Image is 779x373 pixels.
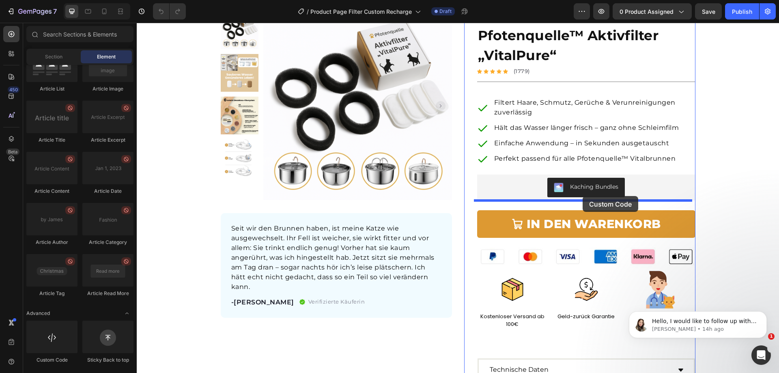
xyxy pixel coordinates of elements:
[97,53,116,60] span: Element
[26,310,50,317] span: Advanced
[620,7,674,16] span: 0 product assigned
[310,7,412,16] span: Product Page Filter Custom Recharge
[153,3,186,19] div: Undo/Redo
[617,294,779,351] iframe: Intercom notifications message
[307,7,309,16] span: /
[82,290,133,297] div: Article Read More
[702,8,715,15] span: Save
[613,3,692,19] button: 0 product assigned
[732,7,752,16] div: Publish
[725,3,759,19] button: Publish
[8,86,19,93] div: 450
[121,307,133,320] span: Toggle open
[53,6,57,16] p: 7
[26,356,77,364] div: Custom Code
[26,26,133,42] input: Search Sections & Elements
[45,53,62,60] span: Section
[82,356,133,364] div: Sticky Back to top
[695,3,722,19] button: Save
[82,239,133,246] div: Article Category
[768,333,775,340] span: 1
[26,136,77,144] div: Article Title
[751,345,771,365] iframe: Intercom live chat
[82,85,133,93] div: Article Image
[26,239,77,246] div: Article Author
[6,149,19,155] div: Beta
[26,85,77,93] div: Article List
[3,3,60,19] button: 7
[26,188,77,195] div: Article Content
[82,188,133,195] div: Article Date
[137,23,779,373] iframe: Design area
[439,8,452,15] span: Draft
[26,290,77,297] div: Article Tag
[82,136,133,144] div: Article Excerpt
